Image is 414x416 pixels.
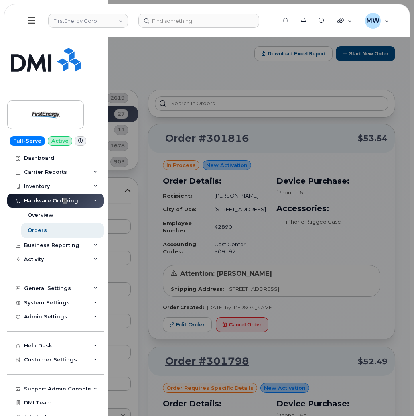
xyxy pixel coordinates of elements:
div: Activity [24,256,44,263]
a: Dashboard [7,151,104,165]
div: Hardware Ordering [24,198,78,204]
div: Help Desk [24,343,52,349]
span: Customer Settings [24,357,77,363]
div: System Settings [24,300,70,306]
div: Carrier Reports [24,169,67,175]
div: General Settings [24,285,71,292]
a: FirstEnergy Corp [7,100,84,129]
a: Orders [21,223,104,238]
div: Admin Settings [24,314,67,320]
div: Dashboard [24,155,54,161]
iframe: Messenger Launcher [379,381,408,410]
a: DMI Team [7,396,104,410]
a: Active [48,136,72,146]
div: Support Admin Console [24,386,91,392]
a: Overview [21,208,104,223]
div: Overview [28,212,53,219]
a: Full-Serve [10,136,45,146]
img: Simplex My-Serve [11,48,81,72]
div: Orders [28,227,47,234]
div: Inventory [24,183,50,190]
img: FirstEnergy Corp [15,103,76,126]
div: DMI Team [24,400,52,406]
div: Business Reporting [24,242,79,249]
